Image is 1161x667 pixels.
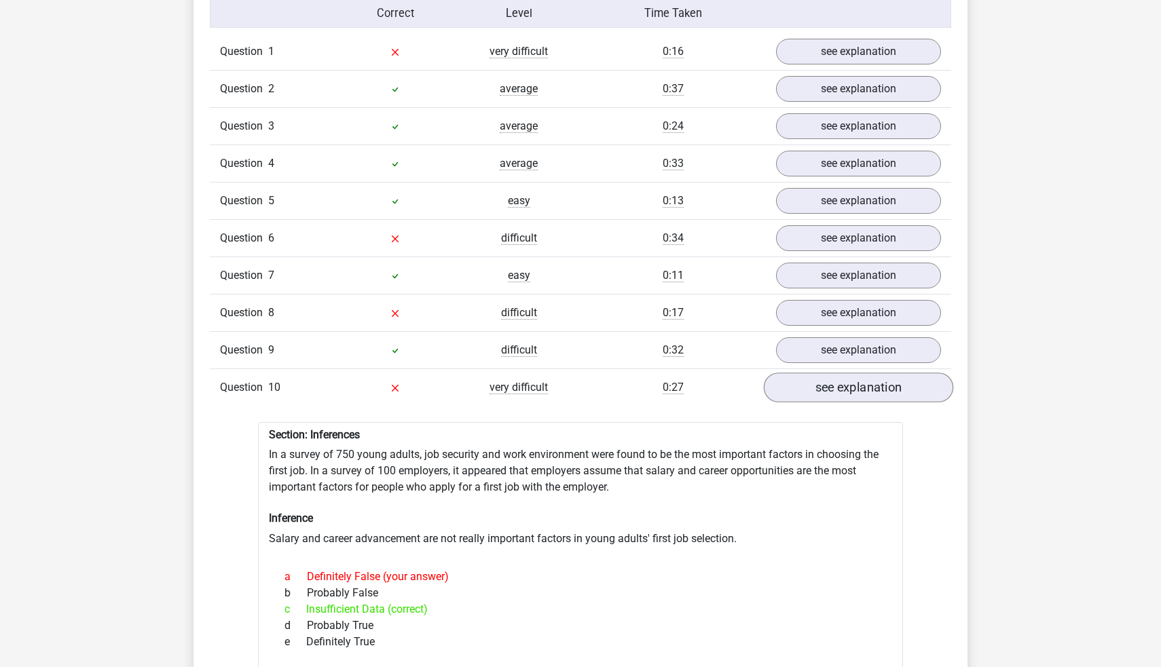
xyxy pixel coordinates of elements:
span: 0:11 [663,269,684,282]
span: 7 [268,269,274,282]
a: see explanation [776,39,941,64]
a: see explanation [776,300,941,326]
a: see explanation [776,113,941,139]
span: 0:24 [663,119,684,133]
span: 0:32 [663,343,684,357]
h6: Inference [269,512,892,525]
span: difficult [501,231,537,245]
div: Probably False [274,585,887,601]
span: 10 [268,381,280,394]
div: Level [457,5,580,22]
span: d [284,617,307,634]
span: 0:13 [663,194,684,208]
span: 0:16 [663,45,684,58]
span: easy [508,269,530,282]
span: Question [220,81,268,97]
span: difficult [501,306,537,320]
h6: Section: Inferences [269,428,892,441]
span: Question [220,230,268,246]
span: very difficult [490,45,548,58]
span: Question [220,305,268,321]
span: 1 [268,45,274,58]
a: see explanation [776,225,941,251]
a: see explanation [776,188,941,214]
a: see explanation [776,263,941,288]
span: easy [508,194,530,208]
div: Definitely True [274,634,887,650]
span: 0:33 [663,157,684,170]
div: Probably True [274,617,887,634]
span: 0:37 [663,82,684,96]
div: Insufficient Data (correct) [274,601,887,617]
span: 2 [268,82,274,95]
span: c [284,601,306,617]
div: Definitely False (your answer) [274,569,887,585]
span: average [500,119,538,133]
span: Question [220,193,268,209]
a: see explanation [776,151,941,176]
span: 5 [268,194,274,207]
div: Time Taken [580,5,766,22]
span: e [284,634,306,650]
span: Question [220,267,268,284]
span: a [284,569,307,585]
span: 3 [268,119,274,132]
span: very difficult [490,381,548,394]
div: Correct [334,5,458,22]
a: see explanation [776,76,941,102]
span: Question [220,342,268,358]
span: 6 [268,231,274,244]
span: 0:17 [663,306,684,320]
span: Question [220,43,268,60]
span: 0:27 [663,381,684,394]
a: see explanation [764,373,953,402]
span: Question [220,379,268,396]
span: b [284,585,307,601]
span: 9 [268,343,274,356]
span: 0:34 [663,231,684,245]
span: difficult [501,343,537,357]
a: see explanation [776,337,941,363]
span: 4 [268,157,274,170]
span: Question [220,118,268,134]
span: Question [220,155,268,172]
span: average [500,82,538,96]
span: average [500,157,538,170]
span: 8 [268,306,274,319]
